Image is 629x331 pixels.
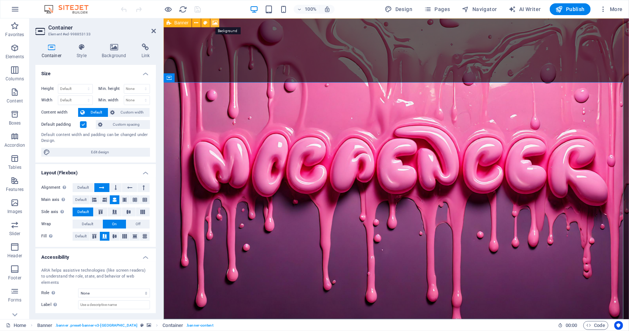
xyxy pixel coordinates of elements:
span: : [571,323,572,328]
span: AI Writer [509,6,541,13]
button: Default [73,220,102,229]
span: Banner [174,21,189,25]
h4: Layout (Flexbox) [35,164,156,177]
img: Editor Logo [42,5,98,14]
button: Default [73,208,93,216]
h4: Background [96,43,136,59]
input: Use a descriptive name [78,300,150,309]
p: Content [7,98,23,104]
span: Custom spacing [105,120,148,129]
button: Design [382,3,416,15]
span: Default [87,108,106,117]
h4: Accessibility [35,248,156,262]
p: Slider [9,231,21,237]
button: Edit design [41,148,150,157]
nav: breadcrumb [37,321,213,330]
label: Side axis [41,208,73,216]
button: Code [583,321,608,330]
p: Tables [8,164,21,170]
span: Default [77,208,89,216]
h4: Style [71,43,96,59]
p: Header [7,253,22,259]
span: Navigator [462,6,497,13]
span: Default [75,195,87,204]
span: Design [385,6,413,13]
button: Publish [550,3,591,15]
button: reload [179,5,188,14]
span: Off [136,220,140,229]
span: . banner-content [186,321,213,330]
button: Click here to leave preview mode and continue editing [164,5,173,14]
div: Design (Ctrl+Alt+Y) [382,3,416,15]
label: Label [41,300,78,309]
label: Alignment [41,183,73,192]
p: Footer [8,275,21,281]
h6: 100% [305,5,317,14]
button: Usercentrics [614,321,623,330]
span: Custom width [117,108,148,117]
h2: Container [48,24,156,31]
div: ARIA helps assistive technologies (like screen readers) to understand the role, state, and behavi... [41,268,150,286]
span: 00 00 [566,321,577,330]
span: Role [41,289,57,297]
button: Custom width [108,108,150,117]
label: Min. height [99,87,124,91]
p: Images [7,209,22,215]
button: More [597,3,626,15]
button: Pages [421,3,453,15]
span: Publish [556,6,585,13]
button: Navigator [459,3,500,15]
i: This element contains a background [147,323,151,327]
mark: Background [216,27,241,34]
span: Click to select. Double-click to edit [163,321,183,330]
p: Accordion [4,142,25,148]
p: Elements [6,54,24,60]
span: Edit design [52,148,148,157]
span: Click to select. Double-click to edit [37,321,53,330]
label: Wrap [41,220,73,229]
span: On [112,220,117,229]
button: Default [73,183,94,192]
span: Default [82,220,93,229]
h4: Link [135,43,156,59]
button: AI Writer [506,3,544,15]
span: Code [587,321,605,330]
p: Forms [8,297,21,303]
i: This element is a customizable preset [140,323,144,327]
span: More [600,6,623,13]
h3: Element #ed-998853133 [48,31,141,38]
button: Default [73,195,89,204]
p: Features [6,187,24,192]
a: Click to cancel selection. Double-click to open Pages [6,321,26,330]
label: Height [41,87,58,91]
label: Main axis [41,195,73,204]
span: . banner .preset-banner-v3-[GEOGRAPHIC_DATA] [55,321,137,330]
p: Boxes [9,120,21,126]
p: Favorites [5,32,24,38]
span: Default [75,232,87,241]
label: Fill [41,232,73,241]
p: Columns [6,76,24,82]
label: Width [41,98,58,102]
i: Reload page [179,5,188,14]
div: Default content width and padding can be changed under Design. [41,132,150,144]
h4: Size [35,65,156,78]
span: Pages [424,6,450,13]
i: On resize automatically adjust zoom level to fit chosen device. [324,6,331,13]
button: On [103,220,126,229]
label: Min. width [99,98,124,102]
span: Default [77,183,89,192]
button: Off [126,220,150,229]
label: Content width [41,108,78,117]
h4: Container [35,43,71,59]
button: Custom spacing [96,120,150,129]
h6: Session time [558,321,577,330]
button: 100% [294,5,320,14]
button: Default [73,232,89,241]
label: Default padding [41,120,80,129]
button: Default [78,108,108,117]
